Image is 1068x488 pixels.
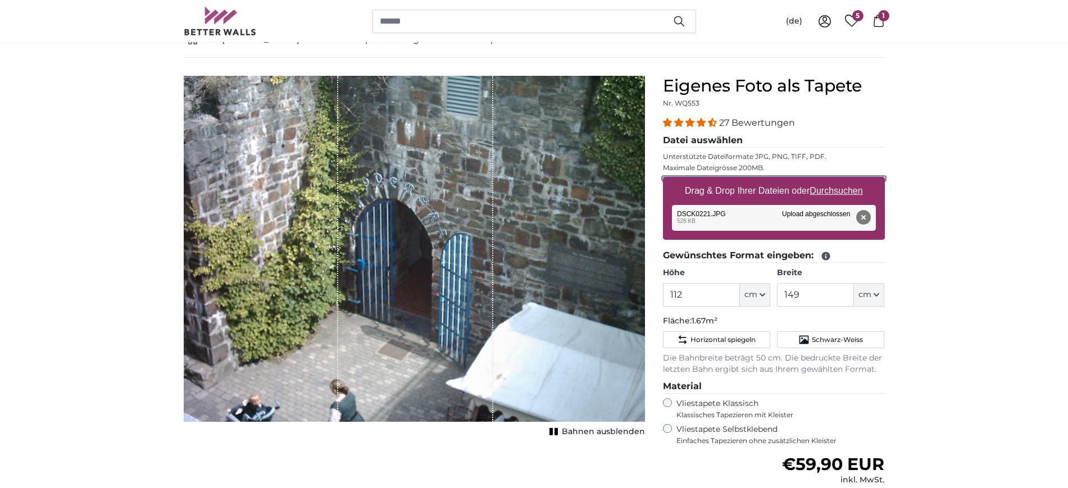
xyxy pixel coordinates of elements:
img: Betterwalls [184,7,257,35]
div: inkl. MwSt. [782,475,884,486]
span: cm [858,289,871,300]
span: 1 [878,10,889,21]
label: Vliestapete Klassisch [676,398,875,419]
span: Nr. WQ553 [663,99,699,107]
button: (de) [777,11,811,31]
span: Bahnen ausblenden [562,426,645,437]
legend: Material [663,380,885,394]
label: Breite [777,267,884,279]
label: Drag & Drop Ihrer Dateien oder [680,180,867,202]
span: Einfaches Tapezieren ohne zusätzlichen Kleister [676,436,885,445]
button: Horizontal spiegeln [663,331,770,348]
button: cm [740,283,770,307]
span: Klassisches Tapezieren mit Kleister [676,411,875,419]
button: Bahnen ausblenden [546,424,645,440]
span: cm [744,289,757,300]
span: €59,90 EUR [782,454,884,475]
u: Durchsuchen [810,186,862,195]
p: Maximale Dateigrösse 200MB. [663,163,885,172]
p: Fläche: [663,316,885,327]
button: cm [854,283,884,307]
span: 4.41 stars [663,117,719,128]
button: Schwarz-Weiss [777,331,884,348]
p: Unterstützte Dateiformate JPG, PNG, TIFF, PDF. [663,152,885,161]
span: Horizontal spiegeln [690,335,756,344]
label: Höhe [663,267,770,279]
span: 5 [852,10,864,21]
h1: Eigenes Foto als Tapete [663,76,885,96]
div: 1 of 1 [184,76,645,440]
label: Vliestapete Selbstklebend [676,424,885,445]
legend: Datei auswählen [663,134,885,148]
span: 1.67m² [692,316,717,326]
p: Die Bahnbreite beträgt 50 cm. Die bedruckte Breite der letzten Bahn ergibt sich aus Ihrem gewählt... [663,353,885,375]
span: Schwarz-Weiss [812,335,863,344]
span: 27 Bewertungen [719,117,795,128]
legend: Gewünschtes Format eingeben: [663,249,885,263]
